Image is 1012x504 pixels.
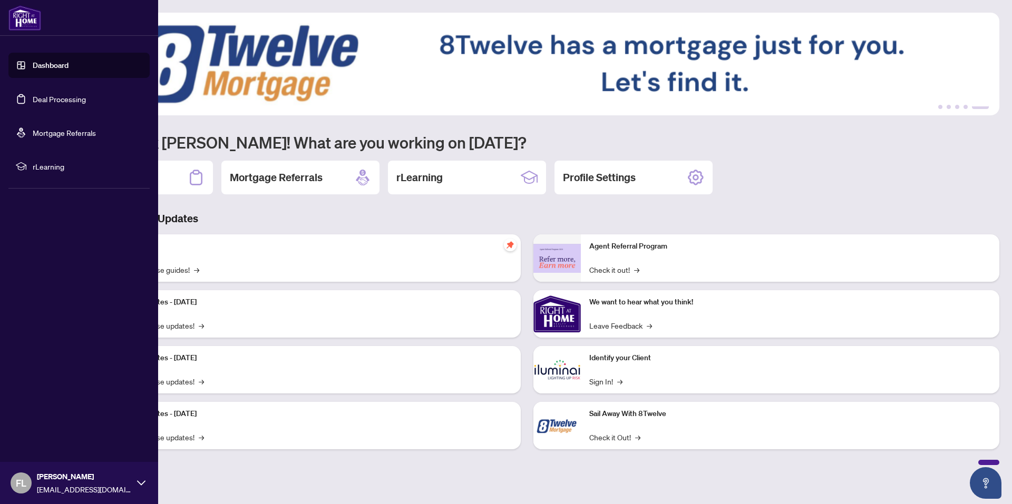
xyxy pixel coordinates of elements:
[533,290,581,338] img: We want to hear what you think!
[111,352,512,364] p: Platform Updates - [DATE]
[396,170,443,185] h2: rLearning
[955,105,959,109] button: 3
[55,211,999,226] h3: Brokerage & Industry Updates
[33,128,96,137] a: Mortgage Referrals
[533,244,581,273] img: Agent Referral Program
[33,94,86,104] a: Deal Processing
[964,105,968,109] button: 4
[33,61,69,70] a: Dashboard
[199,375,204,387] span: →
[972,105,989,109] button: 5
[589,408,991,420] p: Sail Away With 8Twelve
[970,467,1001,499] button: Open asap
[947,105,951,109] button: 2
[33,161,142,172] span: rLearning
[589,431,640,443] a: Check it Out!→
[199,431,204,443] span: →
[589,241,991,252] p: Agent Referral Program
[55,132,999,152] h1: Welcome back [PERSON_NAME]! What are you working on [DATE]?
[938,105,942,109] button: 1
[533,402,581,449] img: Sail Away With 8Twelve
[230,170,323,185] h2: Mortgage Referrals
[111,408,512,420] p: Platform Updates - [DATE]
[111,297,512,308] p: Platform Updates - [DATE]
[533,346,581,393] img: Identify your Client
[635,431,640,443] span: →
[634,264,639,275] span: →
[8,5,41,31] img: logo
[504,239,517,251] span: pushpin
[647,320,652,331] span: →
[589,320,652,331] a: Leave Feedback→
[589,264,639,275] a: Check it out!→
[589,352,991,364] p: Identify your Client
[199,320,204,331] span: →
[194,264,199,275] span: →
[617,375,622,387] span: →
[111,241,512,252] p: Self-Help
[37,471,132,482] span: [PERSON_NAME]
[37,483,132,495] span: [EMAIL_ADDRESS][DOMAIN_NAME]
[589,375,622,387] a: Sign In!→
[589,297,991,308] p: We want to hear what you think!
[563,170,636,185] h2: Profile Settings
[55,13,999,115] img: Slide 4
[16,476,26,490] span: FL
